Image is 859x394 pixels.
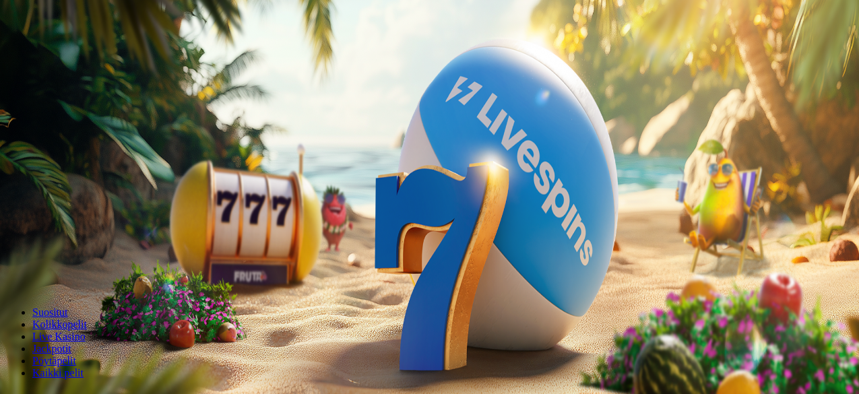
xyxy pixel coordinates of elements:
[32,306,67,318] a: Suositut
[32,355,76,366] span: Pöytäpelit
[32,319,87,330] a: Kolikkopelit
[32,343,71,354] a: Jackpotit
[32,367,84,379] span: Kaikki pelit
[32,331,86,342] a: Live Kasino
[5,284,854,379] nav: Lobby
